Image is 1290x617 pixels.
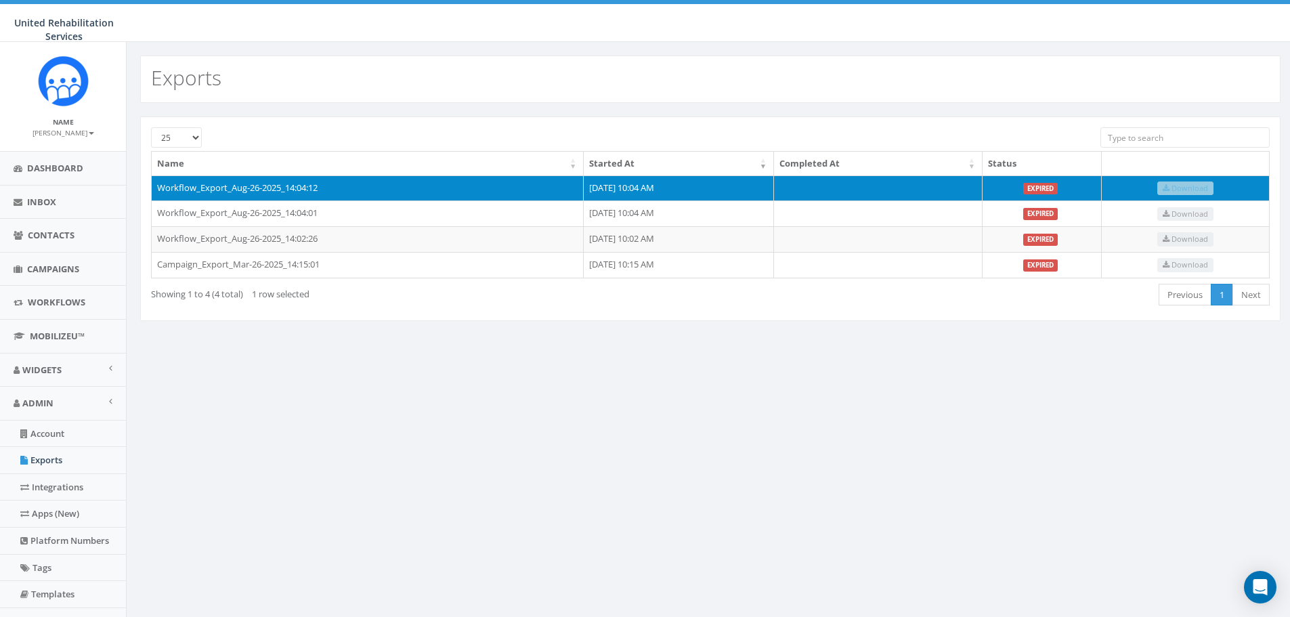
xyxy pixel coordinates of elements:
[27,162,83,174] span: Dashboard
[1023,208,1058,220] label: expired
[27,263,79,275] span: Campaigns
[28,229,74,241] span: Contacts
[53,117,74,127] small: Name
[28,296,85,308] span: Workflows
[151,66,221,89] h2: Exports
[1244,571,1276,603] div: Open Intercom Messenger
[1023,259,1058,272] label: expired
[152,252,584,278] td: Campaign_Export_Mar-26-2025_14:15:01
[14,16,114,43] span: United Rehabilitation Services
[152,152,584,175] th: Name: activate to sort column ascending
[584,226,774,252] td: [DATE] 10:02 AM
[584,200,774,226] td: [DATE] 10:04 AM
[1232,284,1270,306] a: Next
[584,175,774,201] td: [DATE] 10:04 AM
[27,196,56,208] span: Inbox
[983,152,1102,175] th: Status
[1023,234,1058,246] label: expired
[33,126,94,138] a: [PERSON_NAME]
[252,288,309,300] span: 1 row selected
[1100,127,1270,148] input: Type to search
[584,152,774,175] th: Started At: activate to sort column ascending
[584,252,774,278] td: [DATE] 10:15 AM
[1211,284,1233,306] a: 1
[22,397,53,409] span: Admin
[33,128,94,137] small: [PERSON_NAME]
[152,175,584,201] td: Workflow_Export_Aug-26-2025_14:04:12
[22,364,62,376] span: Widgets
[1159,284,1211,306] a: Previous
[38,56,89,106] img: Rally_Corp_Icon_1.png
[151,282,605,301] div: Showing 1 to 4 (4 total)
[774,152,983,175] th: Completed At: activate to sort column ascending
[152,200,584,226] td: Workflow_Export_Aug-26-2025_14:04:01
[1023,183,1058,195] label: expired
[152,226,584,252] td: Workflow_Export_Aug-26-2025_14:02:26
[30,330,85,342] span: MobilizeU™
